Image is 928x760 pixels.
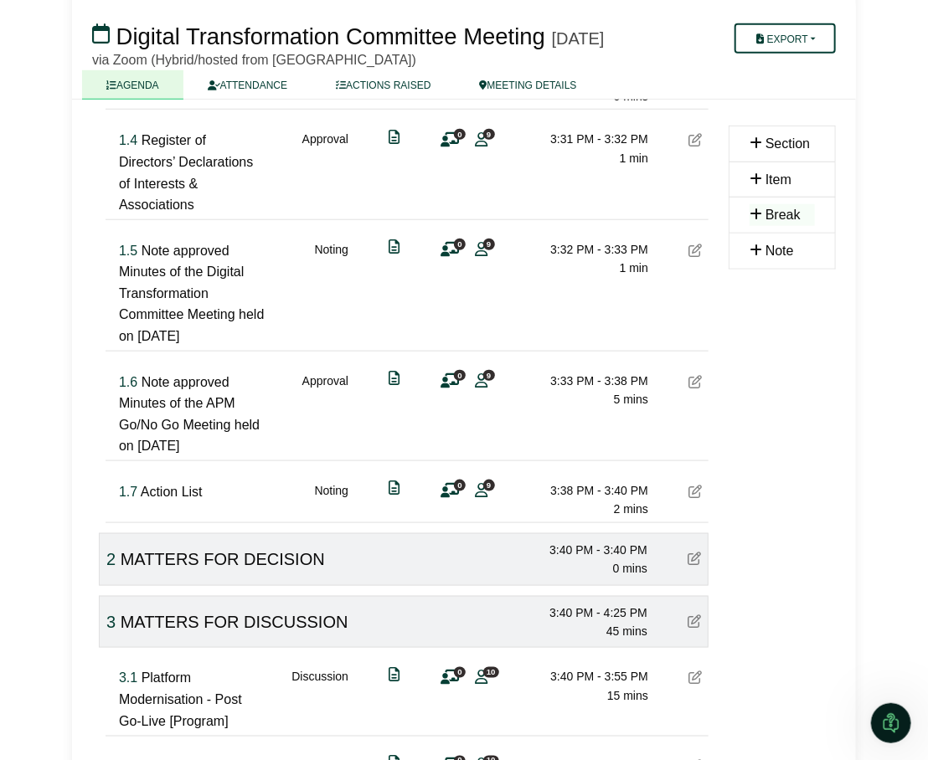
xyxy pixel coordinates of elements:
span: 10 [483,667,499,678]
iframe: Intercom live chat [871,703,911,743]
div: Approval [302,372,348,457]
span: 1 min [620,261,648,275]
div: Approval [302,130,348,215]
span: via Zoom (Hybrid/hosted from [GEOGRAPHIC_DATA]) [92,53,416,67]
span: Click to fine tune number [119,485,137,499]
span: 0 [454,667,466,678]
span: Note [766,244,794,258]
a: AGENDA [82,70,183,100]
span: 0 [454,239,466,249]
span: Section [766,136,810,151]
div: 3:32 PM - 3:33 PM [531,240,648,259]
div: 3:31 PM - 3:32 PM [531,130,648,148]
span: MATTERS FOR DECISION [121,550,325,568]
a: MEETING DETAILS [456,70,601,100]
div: 3:40 PM - 4:25 PM [530,603,647,622]
span: Click to fine tune number [106,550,116,568]
span: 0 [454,370,466,381]
span: Note approved Minutes of the Digital Transformation Committee Meeting held on [DATE] [119,244,264,343]
span: 0 [454,480,466,490]
span: 15 mins [607,690,648,703]
div: Discussion [291,668,348,732]
span: 0 [454,129,466,140]
span: Item [766,172,791,187]
span: Register of Directors’ Declarations of Interests & Associations [119,133,253,212]
span: Action List [141,485,203,499]
span: 9 [483,129,495,140]
span: 0 mins [614,90,648,103]
div: 3:40 PM - 3:55 PM [531,668,648,686]
span: Click to fine tune number [119,133,137,147]
span: Digital Transformation Committee Meeting [116,23,545,49]
span: Platform Modernisation - Post Go-Live [Program] [119,671,242,728]
span: MATTERS FOR DISCUSSION [121,613,348,631]
a: ACTIONS RAISED [312,70,455,100]
span: Click to fine tune number [119,671,137,686]
div: 3:33 PM - 3:38 PM [531,372,648,390]
div: [DATE] [552,28,605,49]
span: 9 [483,239,495,249]
span: 9 [483,480,495,490]
div: Noting [315,481,348,519]
span: 9 [483,370,495,381]
span: Click to fine tune number [106,613,116,631]
span: Break [766,208,801,222]
a: ATTENDANCE [183,70,312,100]
span: Click to fine tune number [119,375,137,389]
div: 3:38 PM - 3:40 PM [531,481,648,500]
span: Note approved Minutes of the APM Go/No Go Meeting held on [DATE] [119,375,260,454]
span: 1 min [620,151,648,165]
div: 3:40 PM - 3:40 PM [530,541,647,559]
button: Export [735,23,836,54]
span: 0 mins [613,562,647,575]
span: Click to fine tune number [119,244,137,258]
span: 2 mins [614,502,648,516]
span: 5 mins [614,393,648,406]
span: 45 mins [606,624,647,638]
div: Noting [315,240,348,347]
